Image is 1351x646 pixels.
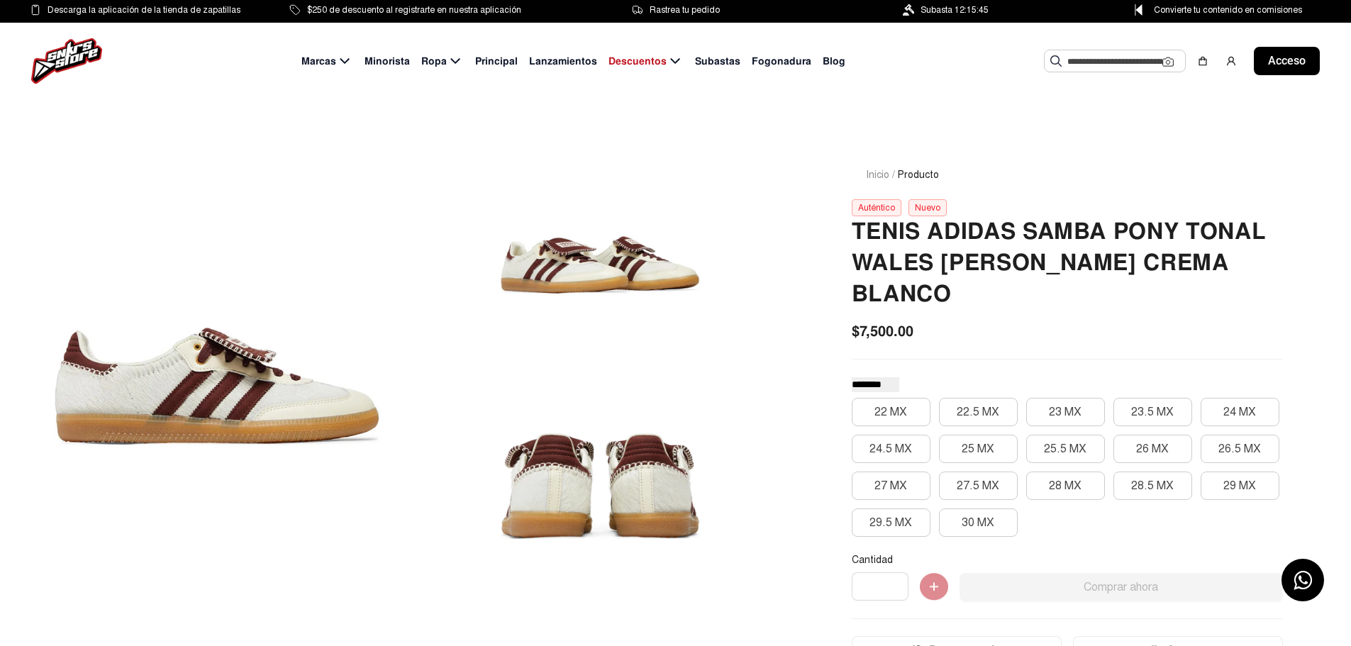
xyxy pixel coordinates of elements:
button: 25.5 MX [1026,435,1105,463]
font: 23 MX [1049,405,1082,419]
font: 28.5 MX [1131,479,1174,493]
img: logo [31,38,102,84]
font: Principal [475,55,518,67]
button: 26.5 MX [1201,435,1279,463]
button: 23 MX [1026,398,1105,426]
font: 26 MX [1136,442,1169,456]
img: compras [1197,55,1208,67]
img: Cámara [1162,56,1174,67]
button: 23.5 MX [1113,398,1192,426]
font: 24.5 MX [869,442,912,456]
font: 25 MX [962,442,994,456]
button: 22 MX [852,398,930,426]
button: 24 MX [1201,398,1279,426]
button: 24.5 MX [852,435,930,463]
button: 28.5 MX [1113,472,1192,500]
font: Marcas [301,55,336,67]
button: 29 MX [1201,472,1279,500]
font: 26.5 MX [1218,442,1261,456]
button: Comprar ahora [960,573,1283,601]
img: Agregar al carrito [920,573,948,601]
img: usuario [1225,55,1237,67]
font: / [892,169,895,181]
font: 29.5 MX [869,516,912,530]
font: Ropa [421,55,447,67]
font: Convierte tu contenido en comisiones [1154,5,1302,15]
button: 28 MX [1026,472,1105,500]
font: Acceso [1268,54,1306,67]
font: Cantidad [852,554,893,566]
font: 28 MX [1049,479,1082,493]
font: Lanzamientos [529,55,597,67]
font: 24 MX [1223,405,1256,419]
a: Inicio [866,169,889,181]
font: Producto [898,169,939,181]
font: Comprar ahora [1084,580,1158,594]
font: $7,500.00 [852,322,913,340]
font: Rastrea tu pedido [650,5,720,15]
font: Descarga la aplicación de la tienda de zapatillas [48,5,240,15]
font: Minorista [365,55,410,67]
font: 30 MX [962,516,994,530]
font: $250 de descuento al registrarte en nuestra aplicación [307,5,521,15]
font: 27.5 MX [957,479,999,493]
font: 22 MX [874,405,907,419]
img: Icono de punto de control [1130,4,1147,16]
font: 22.5 MX [957,405,999,419]
font: Fogonadura [752,55,811,67]
button: 22.5 MX [939,398,1018,426]
button: 25 MX [939,435,1018,463]
font: TENIS ADIDAS SAMBA PONY TONAL WALES [PERSON_NAME] CREMA BLANCO [852,217,1267,308]
font: Subasta 12:15:45 [921,5,989,15]
font: 27 MX [874,479,907,493]
button: 27 MX [852,472,930,500]
font: Blog [823,55,845,67]
button: 30 MX [939,508,1018,537]
button: 27.5 MX [939,472,1018,500]
font: Nuevo [915,203,940,213]
font: 29 MX [1223,479,1256,493]
img: Buscar [1050,55,1062,67]
button: 29.5 MX [852,508,930,537]
font: Auténtico [858,203,895,213]
font: 23.5 MX [1131,405,1174,419]
button: 26 MX [1113,435,1192,463]
font: Descuentos [608,55,667,67]
font: Subastas [695,55,740,67]
font: 25.5 MX [1044,442,1086,456]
